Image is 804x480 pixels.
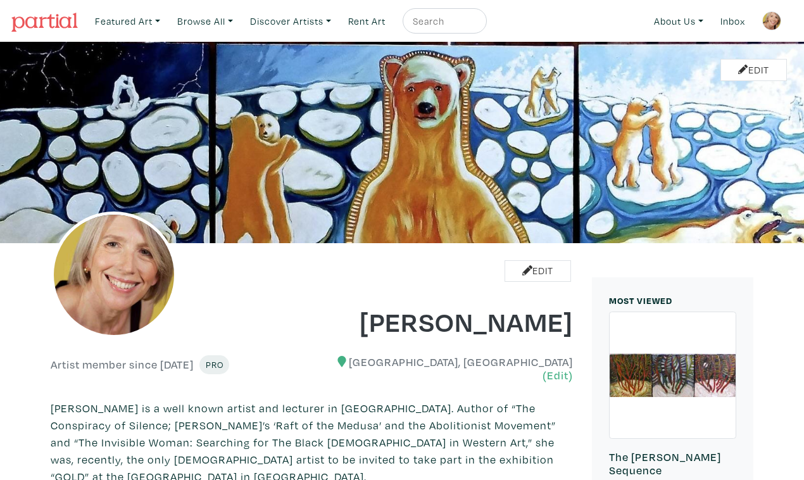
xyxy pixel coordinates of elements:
a: (Edit) [543,369,573,382]
a: About Us [648,8,709,34]
img: phpThumb.php [762,11,781,30]
a: Edit [720,59,787,81]
a: Edit [505,260,571,282]
h6: The [PERSON_NAME] Sequence [609,450,736,477]
a: Featured Art [89,8,166,34]
input: Search [411,13,475,29]
small: MOST VIEWED [609,294,672,306]
span: Pro [205,358,223,370]
h6: Artist member since [DATE] [51,358,194,372]
h1: [PERSON_NAME] [322,304,574,338]
a: Rent Art [342,8,391,34]
a: Discover Artists [244,8,337,34]
img: phpThumb.php [51,212,177,338]
h6: [GEOGRAPHIC_DATA], [GEOGRAPHIC_DATA] [322,355,574,382]
a: Browse All [172,8,239,34]
a: Inbox [715,8,751,34]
